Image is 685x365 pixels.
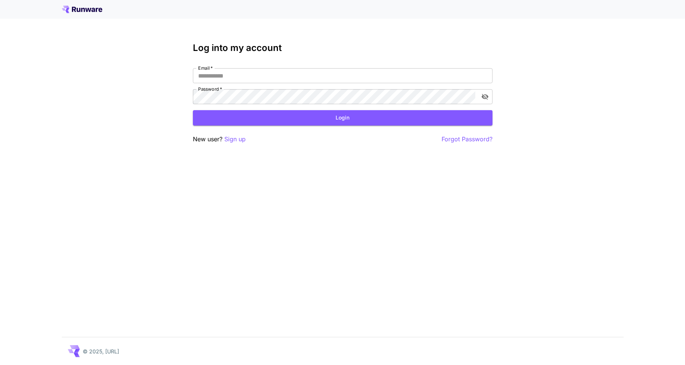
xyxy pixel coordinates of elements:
label: Password [198,86,222,92]
button: Login [193,110,492,126]
h3: Log into my account [193,43,492,53]
p: New user? [193,135,246,144]
button: Sign up [224,135,246,144]
label: Email [198,65,213,71]
button: toggle password visibility [478,90,492,103]
p: © 2025, [URL] [83,347,119,355]
button: Forgot Password? [442,135,492,144]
